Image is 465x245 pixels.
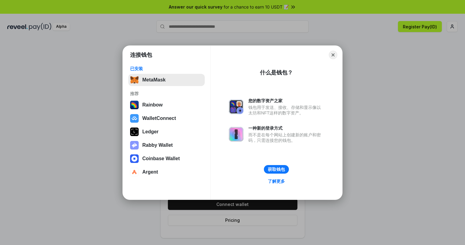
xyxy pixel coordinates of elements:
div: 推荐 [130,91,203,96]
div: 而不是在每个网站上创建新的账户和密码，只需连接您的钱包。 [248,132,324,143]
button: Ledger [128,126,205,138]
div: Coinbase Wallet [142,156,180,161]
div: Rainbow [142,102,163,108]
div: MetaMask [142,77,165,83]
a: 了解更多 [264,177,289,185]
button: 获取钱包 [264,165,289,174]
h1: 连接钱包 [130,51,152,59]
div: 了解更多 [268,178,285,184]
img: svg+xml,%3Csvg%20fill%3D%22none%22%20height%3D%2233%22%20viewBox%3D%220%200%2035%2033%22%20width%... [130,76,139,84]
div: 已安装 [130,66,203,71]
img: svg+xml,%3Csvg%20xmlns%3D%22http%3A%2F%2Fwww.w3.org%2F2000%2Fsvg%22%20width%3D%2228%22%20height%3... [130,128,139,136]
button: Close [329,51,337,59]
div: 您的数字资产之家 [248,98,324,103]
div: 一种新的登录方式 [248,125,324,131]
div: 获取钱包 [268,167,285,172]
button: Argent [128,166,205,178]
div: 钱包用于发送、接收、存储和显示像以太坊和NFT这样的数字资产。 [248,105,324,116]
div: Rabby Wallet [142,142,173,148]
img: svg+xml,%3Csvg%20xmlns%3D%22http%3A%2F%2Fwww.w3.org%2F2000%2Fsvg%22%20fill%3D%22none%22%20viewBox... [229,99,243,114]
button: Rabby Wallet [128,139,205,151]
img: svg+xml,%3Csvg%20xmlns%3D%22http%3A%2F%2Fwww.w3.org%2F2000%2Fsvg%22%20fill%3D%22none%22%20viewBox... [229,127,243,142]
div: 什么是钱包？ [260,69,293,76]
img: svg+xml,%3Csvg%20width%3D%2228%22%20height%3D%2228%22%20viewBox%3D%220%200%2028%2028%22%20fill%3D... [130,168,139,176]
img: svg+xml,%3Csvg%20width%3D%2228%22%20height%3D%2228%22%20viewBox%3D%220%200%2028%2028%22%20fill%3D... [130,114,139,123]
div: Argent [142,169,158,175]
button: MetaMask [128,74,205,86]
img: svg+xml,%3Csvg%20xmlns%3D%22http%3A%2F%2Fwww.w3.org%2F2000%2Fsvg%22%20fill%3D%22none%22%20viewBox... [130,141,139,150]
div: Ledger [142,129,158,135]
img: svg+xml,%3Csvg%20width%3D%2228%22%20height%3D%2228%22%20viewBox%3D%220%200%2028%2028%22%20fill%3D... [130,154,139,163]
div: WalletConnect [142,116,176,121]
button: Rainbow [128,99,205,111]
img: svg+xml,%3Csvg%20width%3D%22120%22%20height%3D%22120%22%20viewBox%3D%220%200%20120%20120%22%20fil... [130,101,139,109]
button: Coinbase Wallet [128,153,205,165]
button: WalletConnect [128,112,205,124]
